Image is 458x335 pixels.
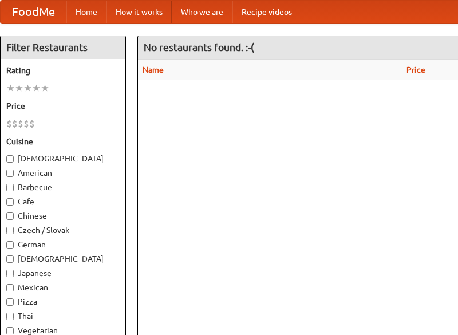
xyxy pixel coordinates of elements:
li: ★ [32,82,41,94]
h5: Cuisine [6,136,120,147]
li: $ [6,117,12,130]
input: Vegetarian [6,327,14,334]
a: Who we are [172,1,232,23]
label: [DEMOGRAPHIC_DATA] [6,153,120,164]
label: German [6,239,120,250]
label: Mexican [6,282,120,293]
label: Czech / Slovak [6,224,120,236]
label: Barbecue [6,182,120,193]
input: German [6,241,14,249]
h4: Filter Restaurants [1,36,125,59]
label: Thai [6,310,120,322]
a: Price [406,65,425,74]
input: Chinese [6,212,14,220]
input: Thai [6,313,14,320]
input: Barbecue [6,184,14,191]
label: Cafe [6,196,120,207]
label: Japanese [6,267,120,279]
a: Name [143,65,164,74]
a: How it works [106,1,172,23]
input: Pizza [6,298,14,306]
label: [DEMOGRAPHIC_DATA] [6,253,120,265]
h5: Rating [6,65,120,76]
input: Czech / Slovak [6,227,14,234]
li: ★ [41,82,49,94]
a: Recipe videos [232,1,301,23]
a: FoodMe [1,1,66,23]
label: Pizza [6,296,120,308]
input: Cafe [6,198,14,206]
input: [DEMOGRAPHIC_DATA] [6,255,14,263]
li: $ [12,117,18,130]
label: Chinese [6,210,120,222]
li: ★ [15,82,23,94]
input: Mexican [6,284,14,291]
input: Japanese [6,270,14,277]
li: ★ [23,82,32,94]
li: $ [23,117,29,130]
h5: Price [6,100,120,112]
li: $ [18,117,23,130]
li: $ [29,117,35,130]
input: [DEMOGRAPHIC_DATA] [6,155,14,163]
a: Home [66,1,106,23]
ng-pluralize: No restaurants found. :-( [144,42,254,53]
input: American [6,170,14,177]
label: American [6,167,120,179]
li: ★ [6,82,15,94]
